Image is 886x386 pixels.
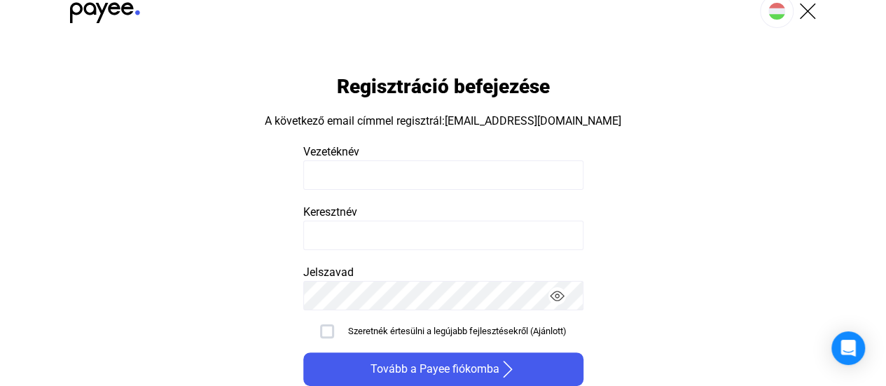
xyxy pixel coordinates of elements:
[265,113,621,130] div: A következő email címmel regisztrál:
[337,74,550,99] h1: Regisztráció befejezése
[303,352,583,386] button: Tovább a Payee fiókombaarrow-right-white
[799,3,816,20] img: X
[550,289,565,303] img: eyes-on.svg
[768,3,785,20] img: HU
[371,361,499,378] span: Tovább a Payee fiókomba
[303,145,359,158] span: Vezetéknév
[831,331,865,365] div: Open Intercom Messenger
[445,114,621,127] strong: [EMAIL_ADDRESS][DOMAIN_NAME]
[499,361,516,378] img: arrow-right-white
[348,324,567,338] div: Szeretnék értesülni a legújabb fejlesztésekről (Ajánlott)
[303,205,357,219] span: Keresztnév
[303,266,354,279] span: Jelszavad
